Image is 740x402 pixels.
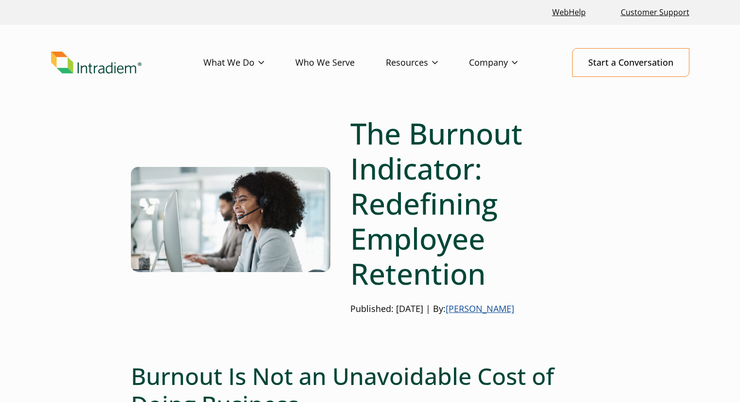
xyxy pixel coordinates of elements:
a: Company [469,49,549,77]
h1: The Burnout Indicator: Redefining Employee Retention [350,116,610,291]
a: Resources [386,49,469,77]
a: What We Do [203,49,295,77]
p: Published: [DATE] | By: [350,303,610,315]
a: Customer Support [617,2,693,23]
a: Link to homepage of Intradiem [51,52,203,74]
a: Link opens in a new window [548,2,590,23]
a: Start a Conversation [572,48,689,77]
a: [PERSON_NAME] [446,303,514,314]
a: Who We Serve [295,49,386,77]
img: Intradiem [51,52,142,74]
